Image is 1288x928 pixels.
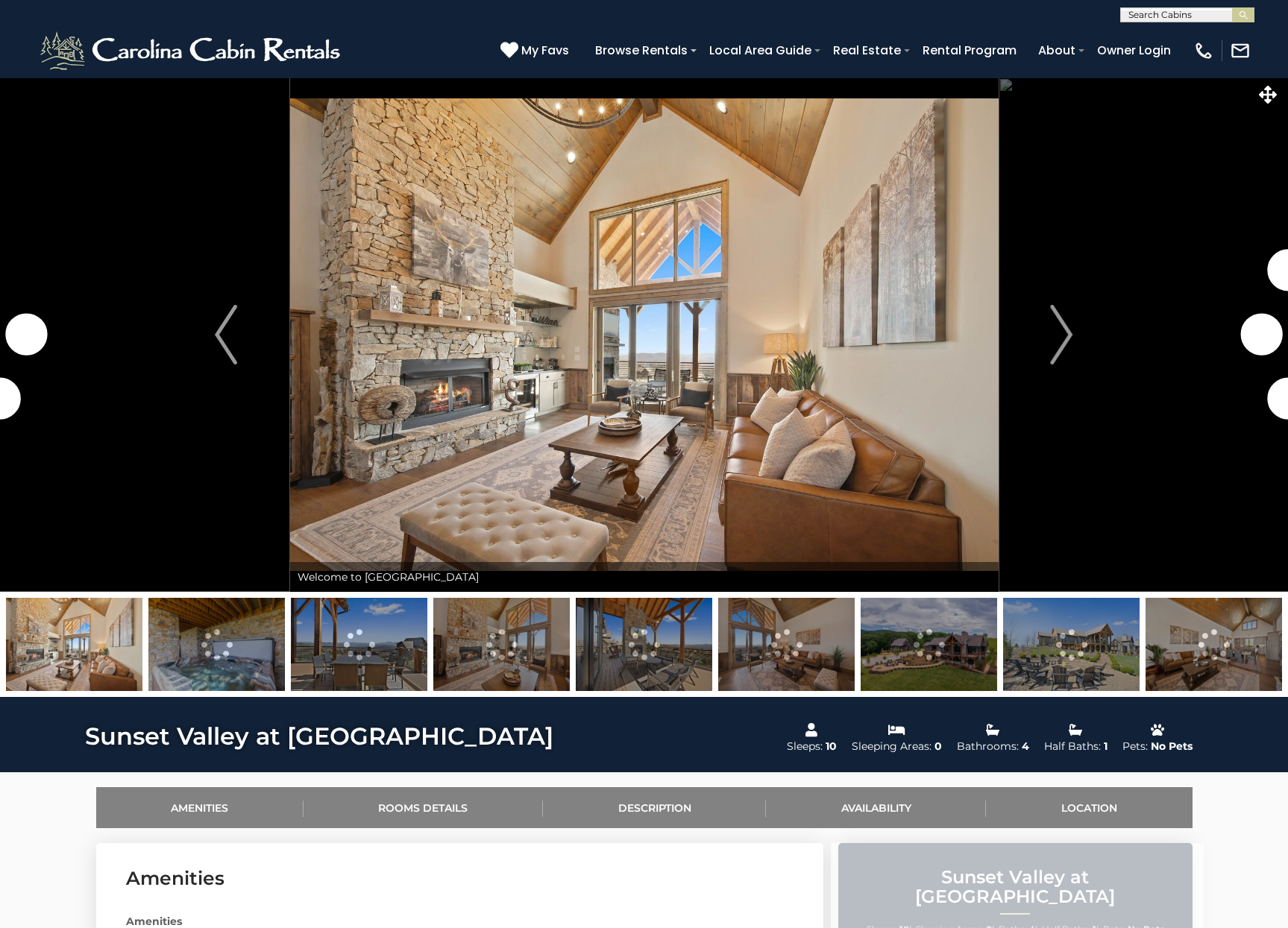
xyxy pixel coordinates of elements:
img: arrow [1051,305,1073,364]
button: Next [998,78,1125,592]
img: 168358287 [6,598,142,691]
img: phone-regular-white.png [1193,40,1214,61]
a: Rental Program [915,37,1024,63]
a: My Favs [500,41,573,60]
a: Rooms Details [304,787,543,828]
img: 168358305 [576,598,712,691]
img: arrow [215,305,237,364]
h3: Amenities [126,865,794,891]
div: Welcome to [GEOGRAPHIC_DATA] [290,562,999,592]
span: My Favs [521,41,569,60]
a: Amenities [96,787,304,828]
a: Local Area Guide [702,37,819,63]
img: 168358288 [433,598,570,691]
img: 168273321 [861,598,997,691]
a: Real Estate [826,37,908,63]
a: Description [543,787,766,828]
img: mail-regular-white.png [1230,40,1251,61]
a: Availability [766,787,986,828]
img: 168358309 [291,598,427,691]
img: 168358289 [718,598,855,691]
a: Location [986,787,1192,828]
img: 168358290 [1146,598,1282,691]
a: Owner Login [1090,37,1178,63]
img: White-1-2.png [37,28,347,73]
button: Previous [162,78,289,592]
a: Browse Rentals [588,37,695,63]
img: 168273314 [148,598,285,691]
img: 168358324 [1003,598,1140,691]
a: About [1031,37,1083,63]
